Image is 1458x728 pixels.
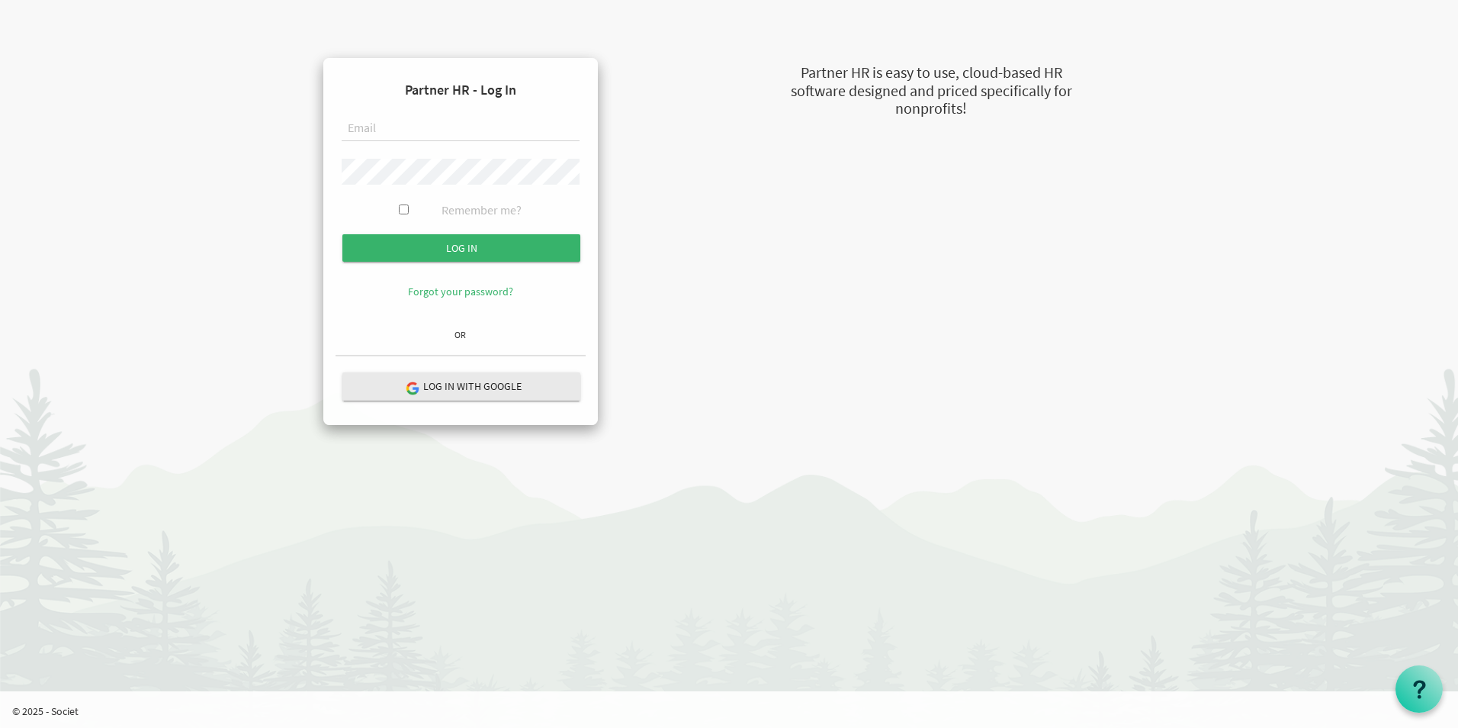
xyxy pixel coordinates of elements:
[336,70,586,110] h4: Partner HR - Log In
[714,62,1148,84] div: Partner HR is easy to use, cloud-based HR
[714,80,1148,102] div: software designed and priced specifically for
[342,372,580,401] button: Log in with Google
[405,381,419,395] img: google-logo.png
[336,330,586,340] h6: OR
[442,201,522,219] label: Remember me?
[342,234,580,262] input: Log in
[342,116,580,142] input: Email
[408,285,513,298] a: Forgot your password?
[12,704,1458,719] p: © 2025 - Societ
[714,98,1148,120] div: nonprofits!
